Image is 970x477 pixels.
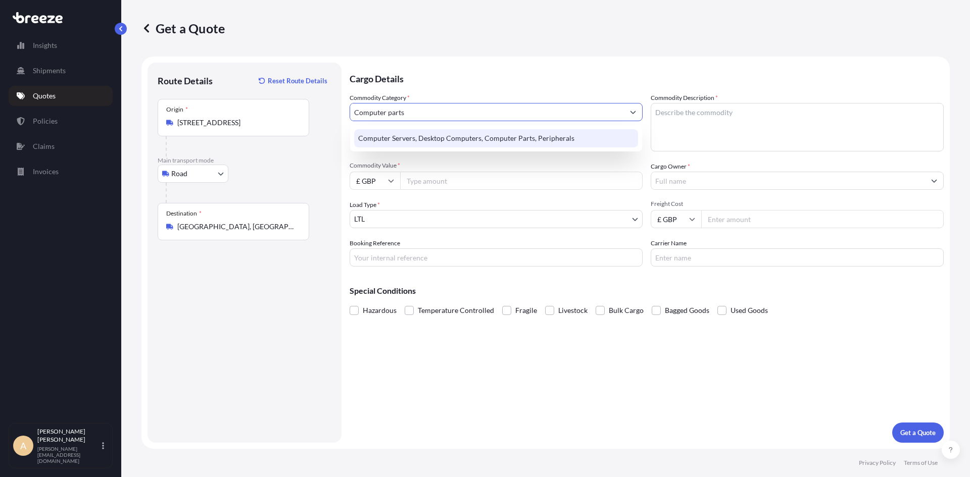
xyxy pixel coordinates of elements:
label: Carrier Name [651,238,687,248]
p: Cargo Details [350,63,944,93]
p: Get a Quote [900,428,936,438]
span: Used Goods [731,303,768,318]
label: Cargo Owner [651,162,690,172]
span: Livestock [558,303,588,318]
span: Freight Cost [651,200,944,208]
input: Type amount [400,172,643,190]
span: Load Type [350,200,380,210]
p: Route Details [158,75,213,87]
input: Select a commodity type [350,103,624,121]
button: Show suggestions [624,103,642,121]
label: Commodity Description [651,93,718,103]
span: Road [171,169,187,179]
input: Enter name [651,248,944,267]
p: Special Conditions [350,287,944,295]
span: Commodity Value [350,162,643,170]
p: Insights [33,40,57,50]
p: [PERSON_NAME] [PERSON_NAME] [37,428,100,444]
p: Terms of Use [904,459,938,467]
span: Temperature Controlled [418,303,494,318]
p: Invoices [33,167,59,177]
label: Commodity Category [350,93,410,103]
span: Bagged Goods [665,303,709,318]
span: LTL [354,214,365,224]
input: Your internal reference [350,248,643,267]
span: Bulk Cargo [609,303,644,318]
span: Hazardous [363,303,397,318]
input: Origin [177,118,297,128]
div: Computer Servers, Desktop Computers, Computer Parts, Peripherals [354,129,638,147]
input: Destination [177,222,297,232]
p: Shipments [33,66,66,76]
input: Full name [651,172,925,190]
span: A [20,441,26,451]
p: Get a Quote [141,20,225,36]
p: [PERSON_NAME][EMAIL_ADDRESS][DOMAIN_NAME] [37,446,100,464]
div: Destination [166,209,202,218]
span: Fragile [515,303,537,318]
p: Main transport mode [158,156,331,165]
p: Policies [33,116,58,126]
div: Origin [166,105,188,114]
button: Show suggestions [925,172,943,190]
input: Enter amount [701,210,944,228]
button: Select transport [158,165,228,183]
p: Quotes [33,91,56,101]
label: Booking Reference [350,238,400,248]
p: Claims [33,141,55,151]
div: Suggestions [354,129,638,147]
p: Privacy Policy [859,459,896,467]
p: Reset Route Details [268,76,327,86]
